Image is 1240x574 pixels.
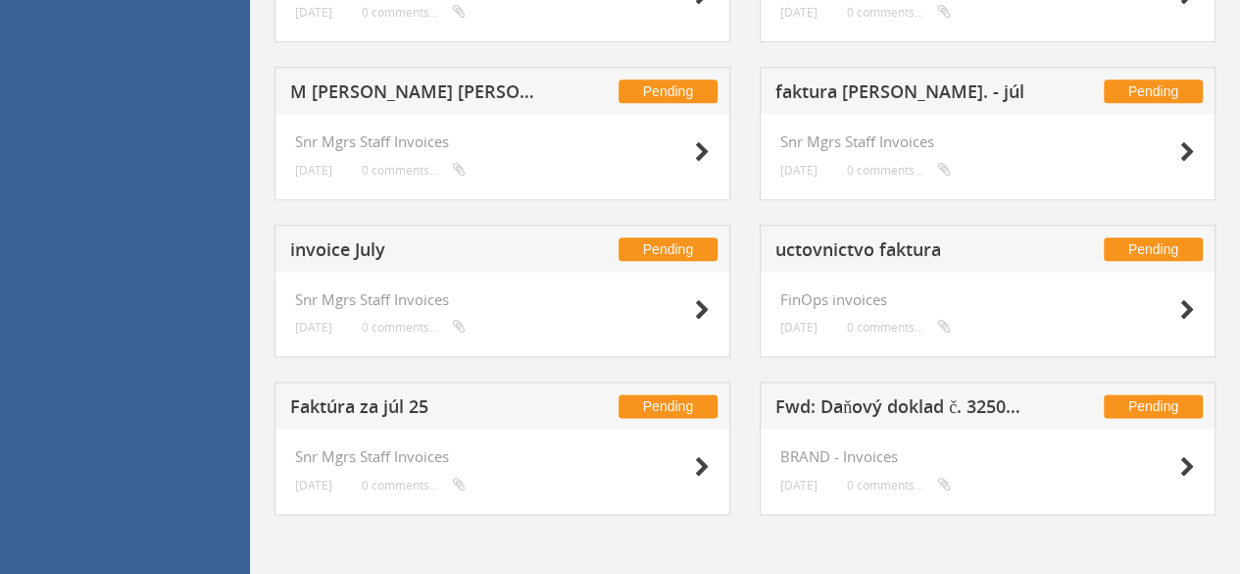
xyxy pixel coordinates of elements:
h5: invoice July [290,240,545,265]
h5: M [PERSON_NAME] [PERSON_NAME] [DATE] [290,82,545,107]
small: [DATE] [780,478,818,493]
h4: Snr Mgrs Staff Invoices [295,133,710,150]
small: [DATE] [295,163,332,178]
h5: Fwd: Daňový doklad č. 325010374 [775,397,1030,422]
small: 0 comments... [847,5,951,20]
h5: Faktúra za júl 25 [290,397,545,422]
small: [DATE] [295,478,332,493]
small: 0 comments... [362,163,466,178]
span: Pending [619,394,718,418]
small: 0 comments... [847,320,951,335]
small: [DATE] [295,320,332,335]
small: 0 comments... [847,478,951,493]
h4: BRAND - Invoices [780,448,1195,465]
span: Pending [1104,79,1203,103]
span: Pending [1104,394,1203,418]
h4: FinOps invoices [780,291,1195,308]
small: 0 comments... [362,478,466,493]
span: Pending [619,237,718,261]
h5: faktura [PERSON_NAME]. - júl [775,82,1030,107]
small: 0 comments... [847,163,951,178]
small: [DATE] [295,5,332,20]
span: Pending [1104,237,1203,261]
small: [DATE] [780,320,818,335]
small: 0 comments... [362,320,466,335]
small: [DATE] [780,163,818,178]
h4: Snr Mgrs Staff Invoices [295,291,710,308]
h4: Snr Mgrs Staff Invoices [780,133,1195,150]
span: Pending [619,79,718,103]
small: [DATE] [780,5,818,20]
h4: Snr Mgrs Staff Invoices [295,448,710,465]
h5: uctovnictvo faktura [775,240,1030,265]
small: 0 comments... [362,5,466,20]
